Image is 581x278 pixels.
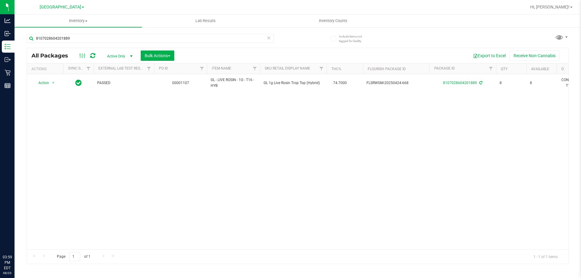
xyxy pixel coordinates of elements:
[500,80,523,86] span: 8
[5,70,11,76] inline-svg: Retail
[3,254,12,271] p: 03:59 PM EDT
[6,230,24,248] iframe: Resource center
[75,79,82,87] span: In Sync
[469,51,510,61] button: Export to Excel
[52,252,95,261] span: Page of 1
[141,51,174,61] button: Bulk Actions
[187,18,224,24] span: Lab Results
[15,18,142,24] span: Inventory
[5,44,11,50] inline-svg: Inventory
[144,64,154,74] a: Filter
[69,252,80,261] input: 1
[366,80,426,86] span: FLSRWGM-20250424-668
[197,64,207,74] a: Filter
[486,64,496,74] a: Filter
[267,34,271,42] span: Clear
[145,53,170,58] span: Bulk Actions
[84,64,94,74] a: Filter
[5,31,11,37] inline-svg: Inbound
[5,18,11,24] inline-svg: Analytics
[530,5,570,9] span: Hi, [PERSON_NAME]!
[212,66,231,70] a: Item Name
[98,66,146,70] a: External Lab Test Result
[269,15,397,27] a: Inventory Counts
[530,80,553,86] span: 8
[434,66,455,70] a: Package ID
[529,252,563,261] span: 1 - 1 of 1 items
[172,81,189,85] a: 00001107
[31,52,74,59] span: All Packages
[211,77,256,89] span: GL - LIVE ROSIN - 1G - T16 - HYB
[50,79,57,87] span: select
[317,64,327,74] a: Filter
[531,67,549,71] a: Available
[330,79,350,87] span: 74.7000
[15,15,142,27] a: Inventory
[27,34,274,43] input: Search Package ID, Item Name, SKU, Lot or Part Number...
[31,67,61,71] div: Actions
[142,15,269,27] a: Lab Results
[478,81,482,85] span: Sync from Compliance System
[331,67,341,71] a: THC%
[159,66,168,70] a: PO ID
[339,34,369,43] span: Include items not tagged for facility
[5,57,11,63] inline-svg: Outbound
[97,80,150,86] span: PASSED
[5,83,11,89] inline-svg: Reports
[33,79,49,87] span: Action
[368,67,406,71] a: Flourish Package ID
[265,66,310,70] a: Sku Retail Display Name
[250,64,260,74] a: Filter
[501,67,507,71] a: Qty
[3,271,12,275] p: 08/23
[68,66,91,70] a: Sync Status
[443,81,477,85] a: 8107028604201889
[40,5,81,10] span: [GEOGRAPHIC_DATA]
[510,51,560,61] button: Receive Non-Cannabis
[264,80,323,86] span: GL 1g Live Rosin Trop Top (Hybrid)
[311,18,356,24] span: Inventory Counts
